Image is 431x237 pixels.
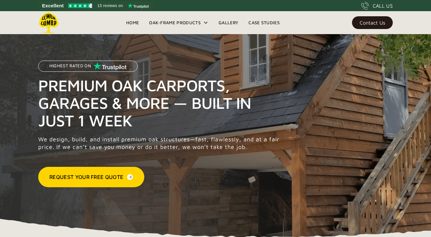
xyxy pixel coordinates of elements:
[38,61,138,77] a: Highest Rated on
[213,18,243,27] a: Gallery
[38,1,153,10] a: See Lemon Lumba reviews on Trustpilot
[373,2,393,10] div: CALL US
[42,2,64,10] span: Excellent
[243,18,285,27] a: Case Studies
[97,2,123,10] span: 15 reviews on
[128,3,149,8] img: Trustpilot logo
[361,2,393,10] a: CALL US
[352,16,393,29] a: Contact Us
[149,19,201,26] div: Oak-Frame Products
[38,136,283,151] p: We design, build, and install premium oak structures—fast, flawlessly, and at a fair price. If we...
[121,18,144,27] a: Home
[144,11,213,34] div: Oak-Frame Products
[360,20,385,25] div: Contact Us
[68,4,92,8] img: Trustpilot 4.5 stars
[38,167,144,187] a: Request Your Free Quote
[49,173,123,181] div: Request Your Free Quote
[38,77,283,129] h1: Premium Oak Carports, Garages & More — Built in Just 1 Week
[49,64,91,68] p: Highest Rated on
